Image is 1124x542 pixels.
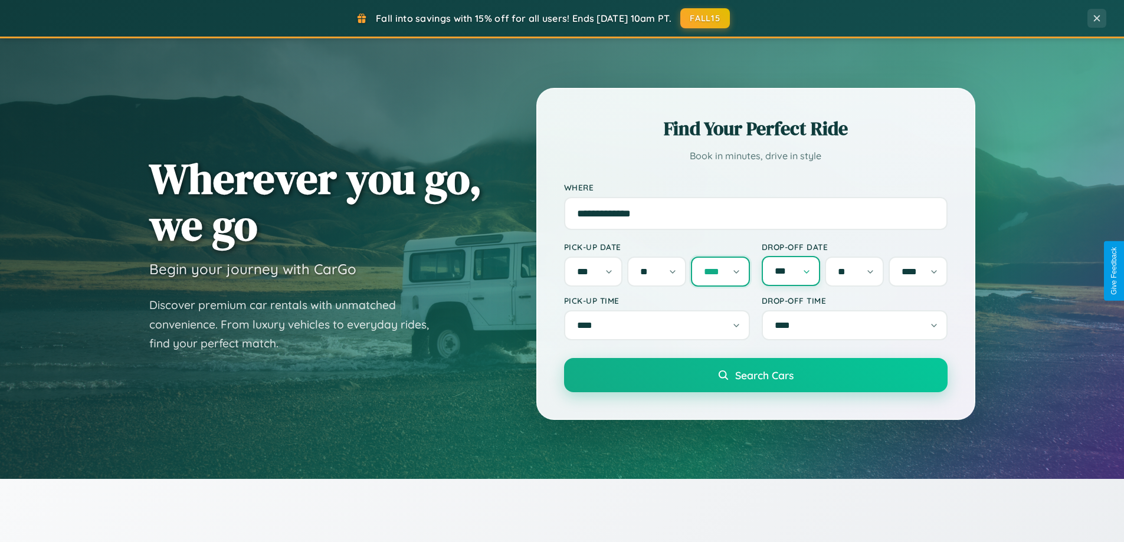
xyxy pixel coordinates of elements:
button: Search Cars [564,358,948,392]
label: Where [564,182,948,192]
span: Search Cars [735,369,794,382]
h1: Wherever you go, we go [149,155,482,248]
button: FALL15 [680,8,730,28]
p: Discover premium car rentals with unmatched convenience. From luxury vehicles to everyday rides, ... [149,295,444,353]
label: Drop-off Date [762,242,948,252]
label: Drop-off Time [762,295,948,306]
label: Pick-up Date [564,242,750,252]
label: Pick-up Time [564,295,750,306]
h2: Find Your Perfect Ride [564,116,948,142]
span: Fall into savings with 15% off for all users! Ends [DATE] 10am PT. [376,12,671,24]
div: Give Feedback [1110,247,1118,295]
h3: Begin your journey with CarGo [149,260,356,278]
p: Book in minutes, drive in style [564,147,948,165]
